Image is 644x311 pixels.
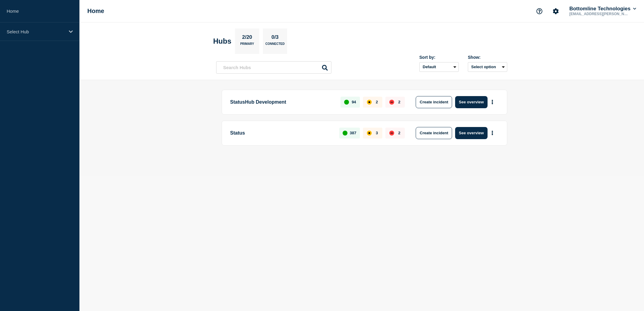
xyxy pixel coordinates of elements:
[455,96,487,108] button: See overview
[568,12,631,16] p: [EMAIL_ADDRESS][PERSON_NAME][DOMAIN_NAME]
[398,100,400,104] p: 2
[455,127,487,139] button: See overview
[230,127,332,139] p: Status
[216,61,331,74] input: Search Hubs
[419,62,459,72] select: Sort by
[343,131,347,135] div: up
[7,29,65,34] p: Select Hub
[87,8,104,15] h1: Home
[389,131,394,135] div: down
[419,55,459,60] div: Sort by:
[240,42,254,48] p: Primary
[367,100,372,105] div: affected
[416,96,452,108] button: Create incident
[549,5,562,18] button: Account settings
[344,100,349,105] div: up
[468,62,507,72] button: Select option
[265,42,284,48] p: Connected
[376,100,378,104] p: 2
[533,5,546,18] button: Support
[398,131,400,135] p: 2
[389,100,394,105] div: down
[240,34,254,42] p: 2/20
[488,96,496,108] button: More actions
[269,34,281,42] p: 0/3
[230,96,334,108] p: StatusHub Development
[376,131,378,135] p: 3
[213,37,231,45] h2: Hubs
[367,131,372,135] div: affected
[568,6,637,12] button: Bottomline Technologies
[468,55,507,60] div: Show:
[352,100,356,104] p: 94
[416,127,452,139] button: Create incident
[350,131,357,135] p: 387
[488,127,496,139] button: More actions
